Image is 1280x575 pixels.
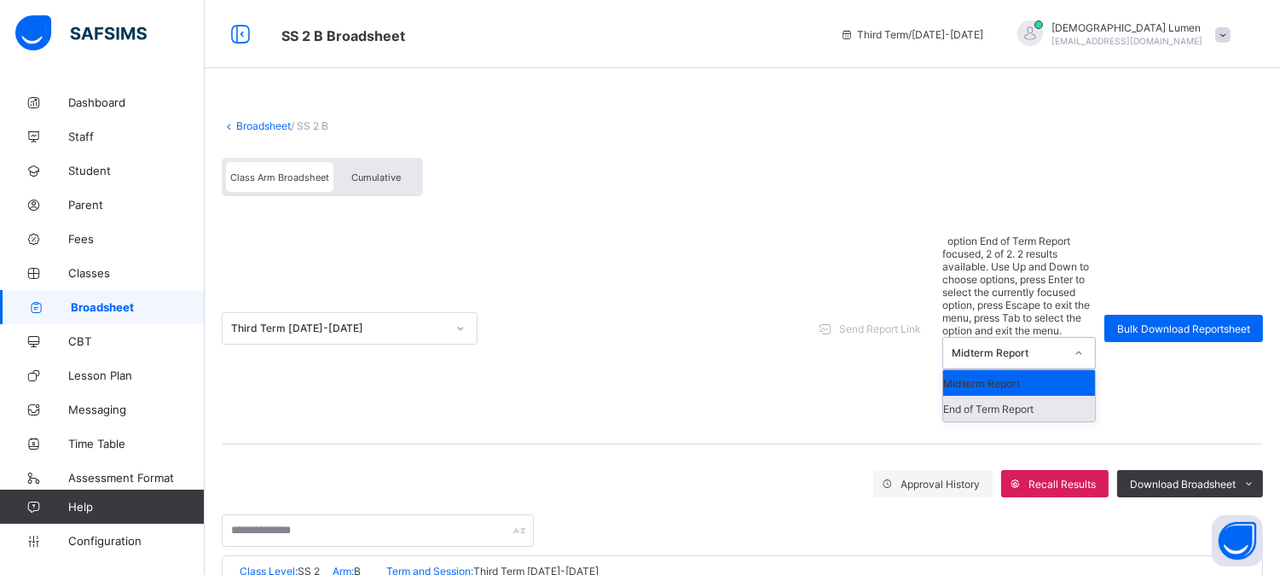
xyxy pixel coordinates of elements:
[231,322,446,335] div: Third Term [DATE]-[DATE]
[1130,478,1236,491] span: Download Broadsheet
[943,396,1095,421] div: End of Term Report
[952,347,1064,360] div: Midterm Report
[68,471,205,485] span: Assessment Format
[230,171,329,183] span: Class Arm Broadsheet
[71,300,205,314] span: Broadsheet
[68,500,204,514] span: Help
[1051,21,1202,34] span: [DEMOGRAPHIC_DATA] Lumen
[1000,20,1239,49] div: SanctusLumen
[839,322,921,335] span: Send Report Link
[901,478,980,491] span: Approval History
[1028,478,1096,491] span: Recall Results
[1051,36,1202,46] span: [EMAIL_ADDRESS][DOMAIN_NAME]
[281,27,405,44] span: Class Arm Broadsheet
[68,198,205,212] span: Parent
[68,437,205,450] span: Time Table
[840,28,983,41] span: session/term information
[68,266,205,280] span: Classes
[68,96,205,109] span: Dashboard
[15,15,147,51] img: safsims
[68,334,205,348] span: CBT
[68,232,205,246] span: Fees
[351,171,401,183] span: Cumulative
[236,119,291,132] a: Broadsheet
[68,534,204,548] span: Configuration
[942,235,1090,337] span: option End of Term Report focused, 2 of 2. 2 results available. Use Up and Down to choose options...
[1117,322,1250,335] span: Bulk Download Reportsheet
[68,130,205,143] span: Staff
[68,164,205,177] span: Student
[1212,515,1263,566] button: Open asap
[291,119,328,132] span: / SS 2 B
[943,370,1095,396] div: Midterm Report
[68,403,205,416] span: Messaging
[68,369,205,382] span: Lesson Plan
